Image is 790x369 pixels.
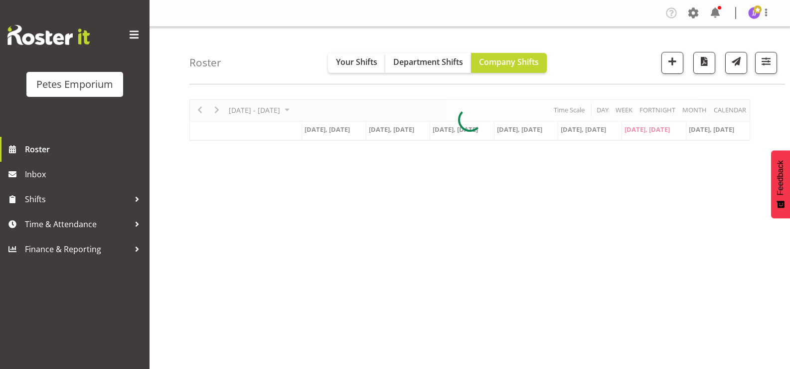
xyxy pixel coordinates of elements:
[25,142,145,157] span: Roster
[776,160,785,195] span: Feedback
[748,7,760,19] img: janelle-jonkers702.jpg
[479,56,539,67] span: Company Shifts
[693,52,715,74] button: Download a PDF of the roster according to the set date range.
[661,52,683,74] button: Add a new shift
[771,150,790,218] button: Feedback - Show survey
[36,77,113,92] div: Petes Emporium
[25,217,130,232] span: Time & Attendance
[25,242,130,257] span: Finance & Reporting
[725,52,747,74] button: Send a list of all shifts for the selected filtered period to all rostered employees.
[471,53,547,73] button: Company Shifts
[336,56,377,67] span: Your Shifts
[25,167,145,182] span: Inbox
[25,192,130,207] span: Shifts
[393,56,463,67] span: Department Shifts
[385,53,471,73] button: Department Shifts
[328,53,385,73] button: Your Shifts
[189,57,221,68] h4: Roster
[7,25,90,45] img: Rosterit website logo
[755,52,777,74] button: Filter Shifts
